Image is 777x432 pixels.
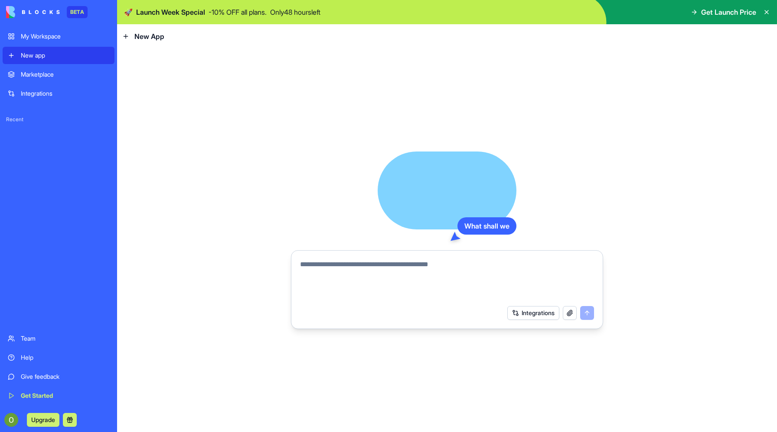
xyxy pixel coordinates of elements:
a: BETA [6,6,88,18]
button: Upgrade [27,413,59,427]
div: Marketplace [21,70,109,79]
a: Marketplace [3,66,114,83]
a: Help [3,349,114,366]
img: logo [6,6,60,18]
div: Give feedback [21,372,109,381]
span: Launch Week Special [136,7,205,17]
div: New app [21,51,109,60]
a: Integrations [3,85,114,102]
div: My Workspace [21,32,109,41]
a: Get Started [3,387,114,404]
a: Team [3,330,114,347]
a: New app [3,47,114,64]
p: Only 48 hours left [270,7,320,17]
button: Integrations [507,306,559,320]
p: - 10 % OFF all plans. [209,7,267,17]
div: BETA [67,6,88,18]
div: Team [21,334,109,343]
span: New App [134,31,164,42]
div: Help [21,353,109,362]
span: 🚀 [124,7,133,17]
div: Get Started [21,391,109,400]
span: Recent [3,116,114,123]
a: Upgrade [27,415,59,424]
img: ACg8ocIOZwG6cUHlo0l7GFMbjQgJ1nr35tNYLt053WDnB2tBc1t4GA=s96-c [4,413,18,427]
span: Get Launch Price [701,7,756,17]
a: My Workspace [3,28,114,45]
div: Integrations [21,89,109,98]
div: What shall we [457,217,516,235]
a: Give feedback [3,368,114,385]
